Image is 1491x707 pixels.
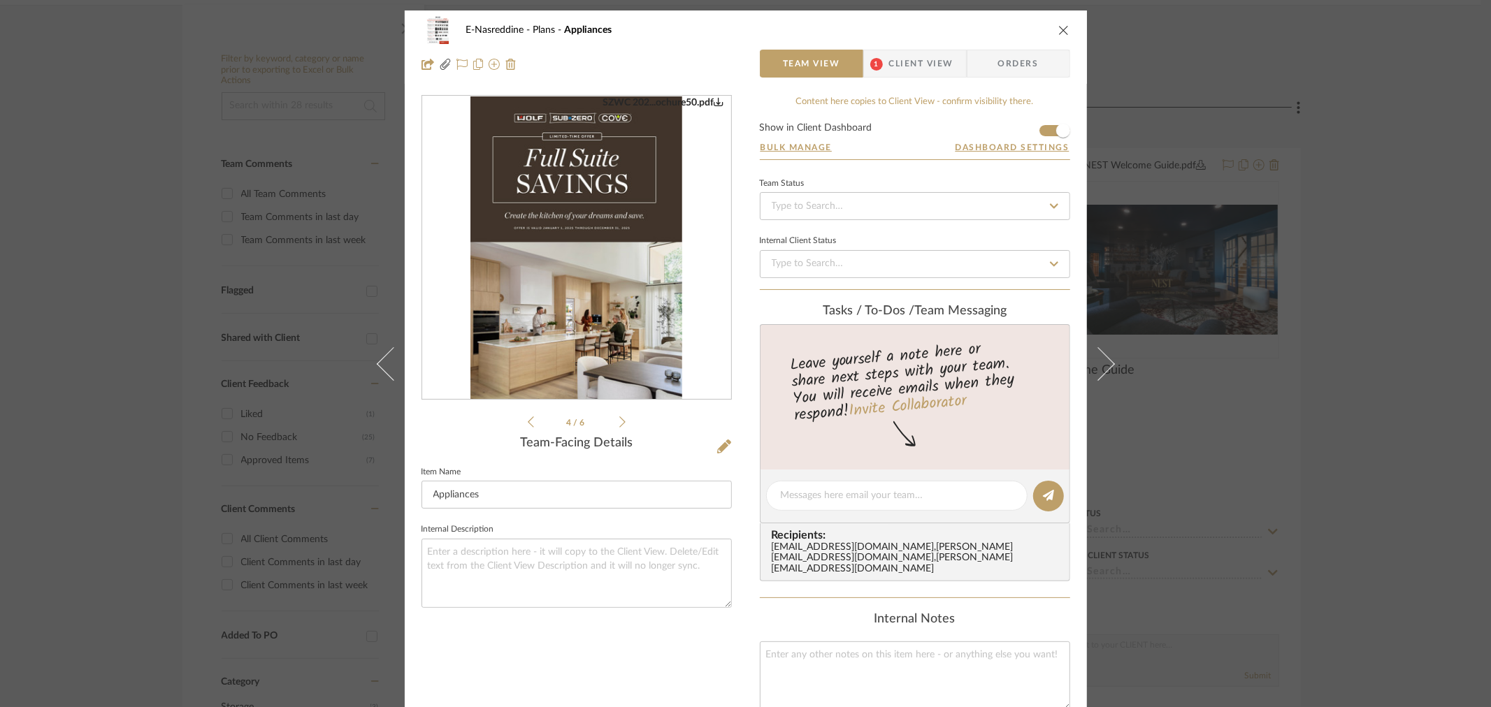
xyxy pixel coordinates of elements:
[760,95,1070,109] div: Content here copies to Client View - confirm visibility there.
[566,418,573,427] span: 4
[505,59,517,70] img: Remove from project
[422,469,461,476] label: Item Name
[422,96,731,400] div: 3
[870,58,883,71] span: 1
[772,529,1064,541] span: Recipients:
[760,612,1070,627] div: Internal Notes
[760,141,833,154] button: Bulk Manage
[573,418,579,427] span: /
[565,25,612,35] span: Appliances
[422,526,494,533] label: Internal Description
[1058,24,1070,36] button: close
[470,96,683,400] img: 31074fca-88bb-4545-9222-f8df1a49841e_436x436.jpg
[603,96,724,109] div: SZWC 202...ochure50.pdf
[760,304,1070,319] div: team Messaging
[422,481,732,509] input: Enter Item Name
[758,334,1072,428] div: Leave yourself a note here or share next steps with your team. You will receive emails when they ...
[422,436,732,451] div: Team-Facing Details
[983,50,1054,78] span: Orders
[760,238,837,245] div: Internal Client Status
[847,389,967,424] a: Invite Collaborator
[533,25,565,35] span: Plans
[955,141,1070,154] button: Dashboard Settings
[466,25,533,35] span: E-Nasreddine
[760,192,1070,220] input: Type to Search…
[772,542,1064,576] div: [EMAIL_ADDRESS][DOMAIN_NAME] , [PERSON_NAME][EMAIL_ADDRESS][DOMAIN_NAME] , [PERSON_NAME][EMAIL_AD...
[579,418,586,427] span: 6
[889,50,953,78] span: Client View
[823,305,914,317] span: Tasks / To-Dos /
[783,50,840,78] span: Team View
[760,250,1070,278] input: Type to Search…
[422,16,455,44] img: c8f7071b-6e3f-4257-b1b9-64fe67464f77_48x40.jpg
[760,180,805,187] div: Team Status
